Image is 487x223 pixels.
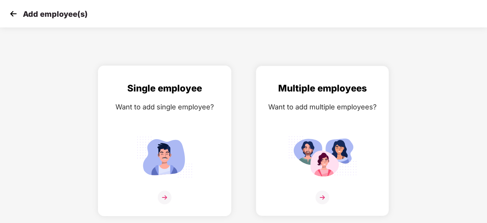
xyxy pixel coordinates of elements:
[264,81,381,96] div: Multiple employees
[130,133,199,181] img: svg+xml;base64,PHN2ZyB4bWxucz0iaHR0cDovL3d3dy53My5vcmcvMjAwMC9zdmciIGlkPSJTaW5nbGVfZW1wbG95ZWUiIH...
[264,101,381,112] div: Want to add multiple employees?
[316,191,329,204] img: svg+xml;base64,PHN2ZyB4bWxucz0iaHR0cDovL3d3dy53My5vcmcvMjAwMC9zdmciIHdpZHRoPSIzNiIgaGVpZ2h0PSIzNi...
[106,81,223,96] div: Single employee
[8,8,19,19] img: svg+xml;base64,PHN2ZyB4bWxucz0iaHR0cDovL3d3dy53My5vcmcvMjAwMC9zdmciIHdpZHRoPSIzMCIgaGVpZ2h0PSIzMC...
[158,191,171,204] img: svg+xml;base64,PHN2ZyB4bWxucz0iaHR0cDovL3d3dy53My5vcmcvMjAwMC9zdmciIHdpZHRoPSIzNiIgaGVpZ2h0PSIzNi...
[288,133,357,181] img: svg+xml;base64,PHN2ZyB4bWxucz0iaHR0cDovL3d3dy53My5vcmcvMjAwMC9zdmciIGlkPSJNdWx0aXBsZV9lbXBsb3llZS...
[23,10,88,19] p: Add employee(s)
[106,101,223,112] div: Want to add single employee?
